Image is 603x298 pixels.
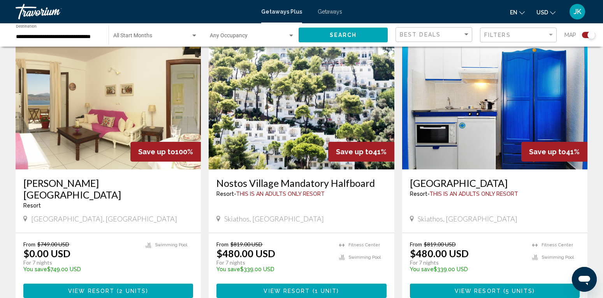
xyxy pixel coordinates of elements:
span: Swimming Pool [348,255,381,260]
button: View Resort(1 unit) [216,284,386,298]
span: Save up to [336,148,373,156]
span: View Resort [455,288,501,294]
span: Filters [484,32,511,38]
p: For 7 nights [23,259,138,266]
iframe: Schaltfläche zum Öffnen des Messaging-Fensters [572,267,597,292]
div: 100% [130,142,201,162]
span: From [23,241,35,247]
span: ( ) [501,288,535,294]
button: Change currency [536,7,556,18]
mat-select: Sort by [400,31,470,38]
img: 2822I01X.jpg [402,45,587,169]
span: You save [410,266,434,272]
div: 41% [328,142,394,162]
span: ( ) [114,288,148,294]
span: Fitness Center [541,242,573,247]
p: $480.00 USD [410,247,469,259]
img: 2822E01X.jpg [209,45,394,169]
a: Nostos Village Mandatory Halfboard [216,177,386,189]
span: Swimming Pool [541,255,574,260]
span: [GEOGRAPHIC_DATA], [GEOGRAPHIC_DATA] [31,214,177,223]
span: $819.00 USD [230,241,262,247]
button: View Resort(2 units) [23,284,193,298]
span: - [234,191,236,197]
p: For 7 nights [410,259,524,266]
span: en [510,9,517,16]
span: This is an adults only resort [236,191,325,197]
span: $819.00 USD [424,241,456,247]
img: A068I01X.jpg [16,45,201,169]
span: Skiathos, [GEOGRAPHIC_DATA] [418,214,517,223]
p: $480.00 USD [216,247,275,259]
span: From [216,241,229,247]
span: $749.00 USD [37,241,69,247]
span: Save up to [529,148,566,156]
button: Change language [510,7,525,18]
span: Resort [410,191,427,197]
a: Getaways [318,9,342,15]
span: ( ) [310,288,339,294]
a: Getaways Plus [261,9,302,15]
span: Resort [216,191,234,197]
p: $0.00 USD [23,247,70,259]
div: 41% [521,142,587,162]
span: Best Deals [400,31,441,38]
span: 2 units [119,288,146,294]
span: From [410,241,422,247]
span: Resort [23,202,41,209]
p: $339.00 USD [216,266,331,272]
span: Map [564,30,576,40]
button: User Menu [567,3,587,20]
p: For 7 nights [216,259,331,266]
button: Search [299,28,388,42]
span: - [427,191,429,197]
span: View Resort [68,288,114,294]
span: 5 units [506,288,533,294]
span: Save up to [138,148,175,156]
p: $749.00 USD [23,266,138,272]
span: You save [23,266,47,272]
button: View Resort(5 units) [410,284,580,298]
a: Travorium [16,4,253,19]
a: [PERSON_NAME][GEOGRAPHIC_DATA] [23,177,193,200]
span: 1 unit [315,288,337,294]
span: Search [330,32,357,38]
a: [GEOGRAPHIC_DATA] [410,177,580,189]
span: You save [216,266,240,272]
span: Fitness Center [348,242,380,247]
button: Filter [480,27,557,43]
span: This is an adults only resort [429,191,518,197]
p: $339.00 USD [410,266,524,272]
span: View Resort [264,288,310,294]
span: USD [536,9,548,16]
span: JK [574,8,581,16]
span: Skiathos, [GEOGRAPHIC_DATA] [224,214,324,223]
span: Swimming Pool [155,242,187,247]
